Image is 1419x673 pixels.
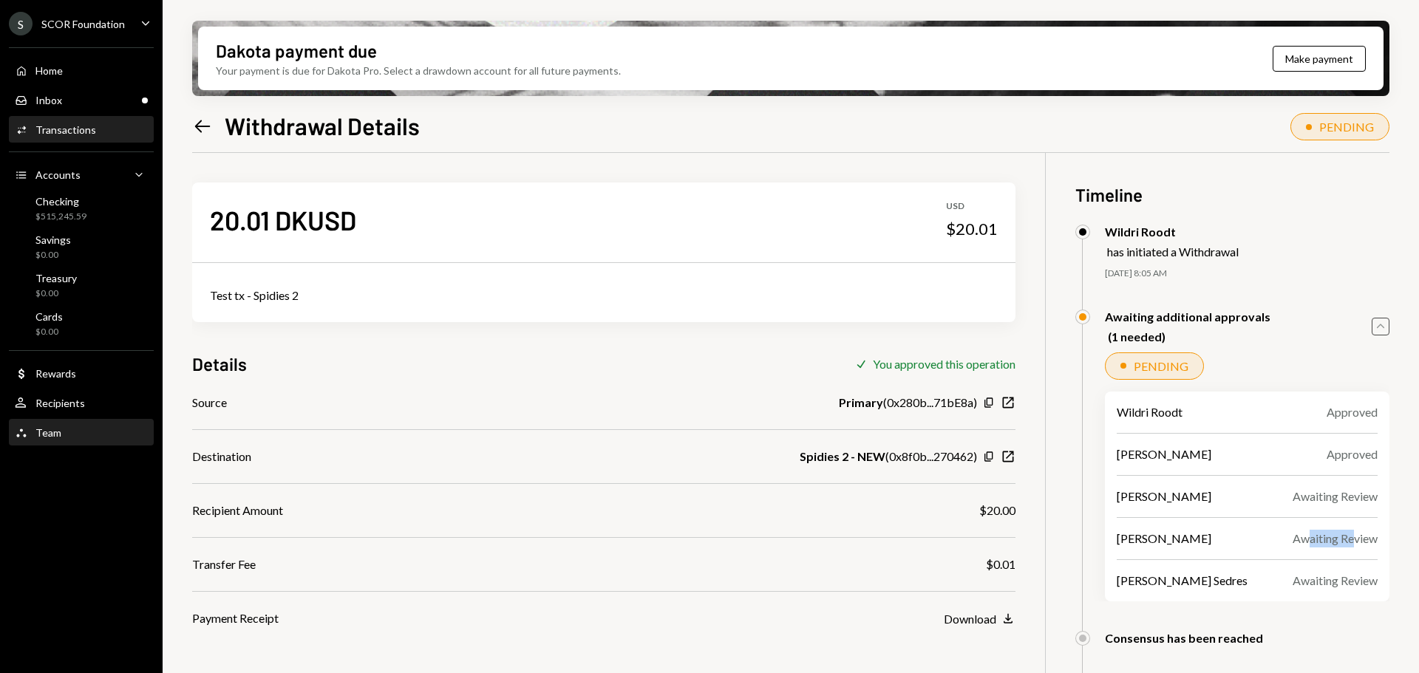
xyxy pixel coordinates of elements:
div: Recipient Amount [192,502,283,519]
div: S [9,12,33,35]
div: Checking [35,195,86,208]
div: Awaiting additional approvals [1105,310,1270,324]
div: $20.00 [979,502,1015,519]
div: Download [944,612,996,626]
div: PENDING [1134,359,1188,373]
div: SCOR Foundation [41,18,125,30]
div: [DATE] 8:05 AM [1105,267,1389,280]
div: Recipients [35,397,85,409]
div: ( 0x8f0b...270462 ) [800,448,977,465]
div: has initiated a Withdrawal [1107,245,1239,259]
button: Make payment [1273,46,1366,72]
div: Transactions [35,123,96,136]
div: (1 needed) [1108,329,1270,344]
div: [PERSON_NAME] [1117,445,1211,463]
div: $0.00 [35,287,77,300]
a: Rewards [9,360,154,386]
a: Checking$515,245.59 [9,191,154,226]
h1: Withdrawal Details [225,111,420,140]
div: Dakota payment due [216,38,377,63]
div: [PERSON_NAME] [1117,488,1211,505]
div: Test tx - Spidies 2 [210,287,998,304]
div: Destination [192,448,251,465]
div: $0.00 [35,249,71,262]
div: Team [35,426,61,439]
div: $0.00 [35,326,63,338]
div: Accounts [35,168,81,181]
div: $20.01 [946,219,998,239]
div: Your payment is due for Dakota Pro. Select a drawdown account for all future payments. [216,63,621,78]
div: [PERSON_NAME] [1117,530,1211,547]
h3: Details [192,352,247,376]
div: Wildri Roodt [1117,403,1182,421]
b: Primary [839,394,883,411]
div: 20.01 DKUSD [210,203,356,236]
div: [PERSON_NAME] Sedres [1117,572,1248,590]
div: Savings [35,233,71,246]
div: ( 0x280b...71bE8a ) [839,394,977,411]
a: Savings$0.00 [9,229,154,264]
div: Source [192,394,227,411]
a: Cards$0.00 [9,306,154,341]
button: Download [944,611,1015,627]
div: Wildri Roodt [1105,225,1239,239]
div: Approved [1327,445,1378,463]
div: Home [35,64,63,77]
a: Home [9,57,154,83]
div: PENDING [1319,120,1374,134]
div: Awaiting Review [1293,488,1378,505]
a: Transactions [9,116,154,143]
div: Approved [1327,403,1378,421]
a: Recipients [9,389,154,416]
div: $0.01 [986,556,1015,573]
div: Inbox [35,94,62,106]
div: Rewards [35,367,76,380]
div: $515,245.59 [35,211,86,223]
div: Awaiting Review [1293,530,1378,547]
div: Consensus has been reached [1105,631,1263,645]
div: Cards [35,310,63,323]
b: Spidies 2 - NEW [800,448,885,465]
div: Treasury [35,272,77,284]
div: Awaiting Review [1293,572,1378,590]
a: Accounts [9,161,154,188]
div: Transfer Fee [192,556,256,573]
a: Team [9,419,154,445]
a: Inbox [9,86,154,113]
a: Treasury$0.00 [9,267,154,303]
h3: Timeline [1075,182,1389,207]
div: USD [946,200,998,213]
div: You approved this operation [873,357,1015,371]
div: Payment Receipt [192,609,279,627]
